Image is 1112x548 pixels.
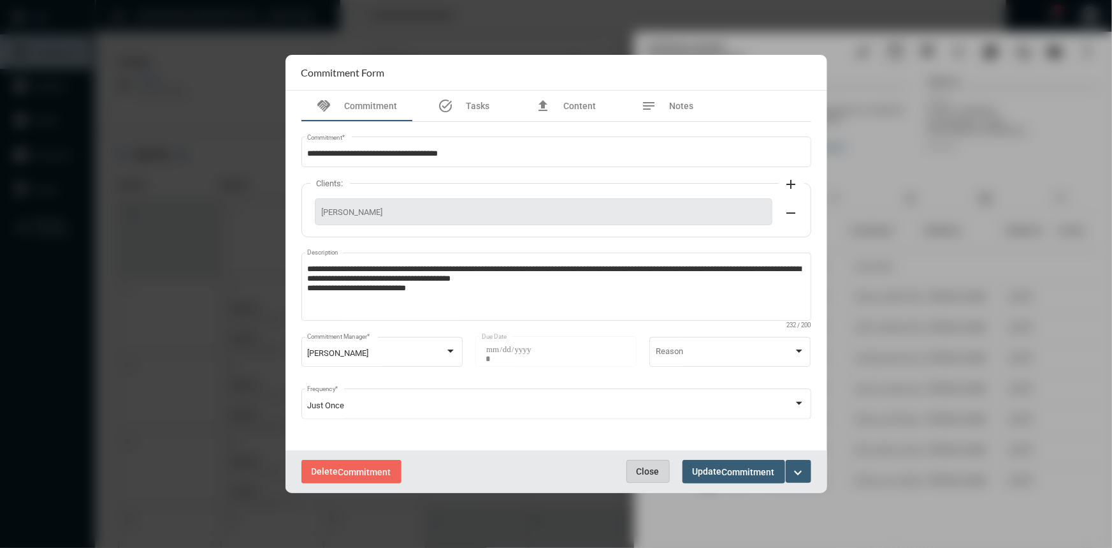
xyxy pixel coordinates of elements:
[312,466,391,477] span: Delete
[466,101,489,111] span: Tasks
[301,66,385,78] h2: Commitment Form
[535,98,551,114] mat-icon: file_upload
[682,460,785,484] button: UpdateCommitment
[670,101,694,111] span: Notes
[791,465,806,480] mat-icon: expand_more
[626,460,670,483] button: Close
[338,467,391,477] span: Commitment
[310,179,350,188] label: Clients:
[642,98,657,114] mat-icon: notes
[307,401,344,410] span: Just Once
[563,101,596,111] span: Content
[322,207,765,217] span: [PERSON_NAME]
[784,177,799,192] mat-icon: add
[787,322,811,329] mat-hint: 232 / 200
[317,98,332,114] mat-icon: handshake
[693,466,775,477] span: Update
[301,460,401,484] button: DeleteCommitment
[307,348,368,358] span: [PERSON_NAME]
[438,98,453,114] mat-icon: task_alt
[637,466,660,477] span: Close
[784,205,799,221] mat-icon: remove
[345,101,398,111] span: Commitment
[722,467,775,477] span: Commitment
